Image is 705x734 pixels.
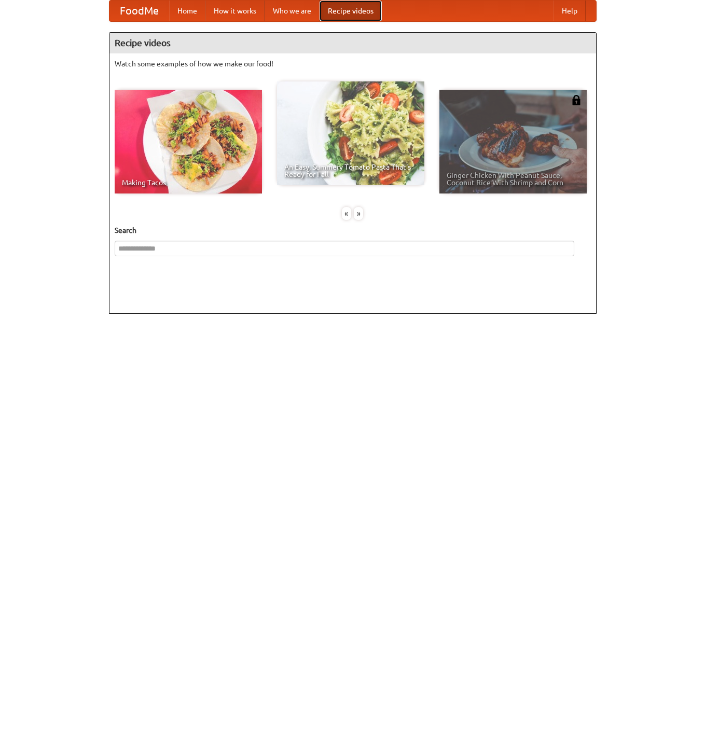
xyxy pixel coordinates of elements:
a: Help [554,1,586,21]
a: Making Tacos [115,90,262,193]
h5: Search [115,225,591,236]
a: An Easy, Summery Tomato Pasta That's Ready for Fall [277,81,424,185]
a: FoodMe [109,1,169,21]
a: Recipe videos [320,1,382,21]
a: How it works [205,1,265,21]
span: Making Tacos [122,179,255,186]
a: Home [169,1,205,21]
div: » [354,207,363,220]
p: Watch some examples of how we make our food! [115,59,591,69]
a: Who we are [265,1,320,21]
span: An Easy, Summery Tomato Pasta That's Ready for Fall [284,163,417,178]
h4: Recipe videos [109,33,596,53]
div: « [342,207,351,220]
img: 483408.png [571,95,582,105]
